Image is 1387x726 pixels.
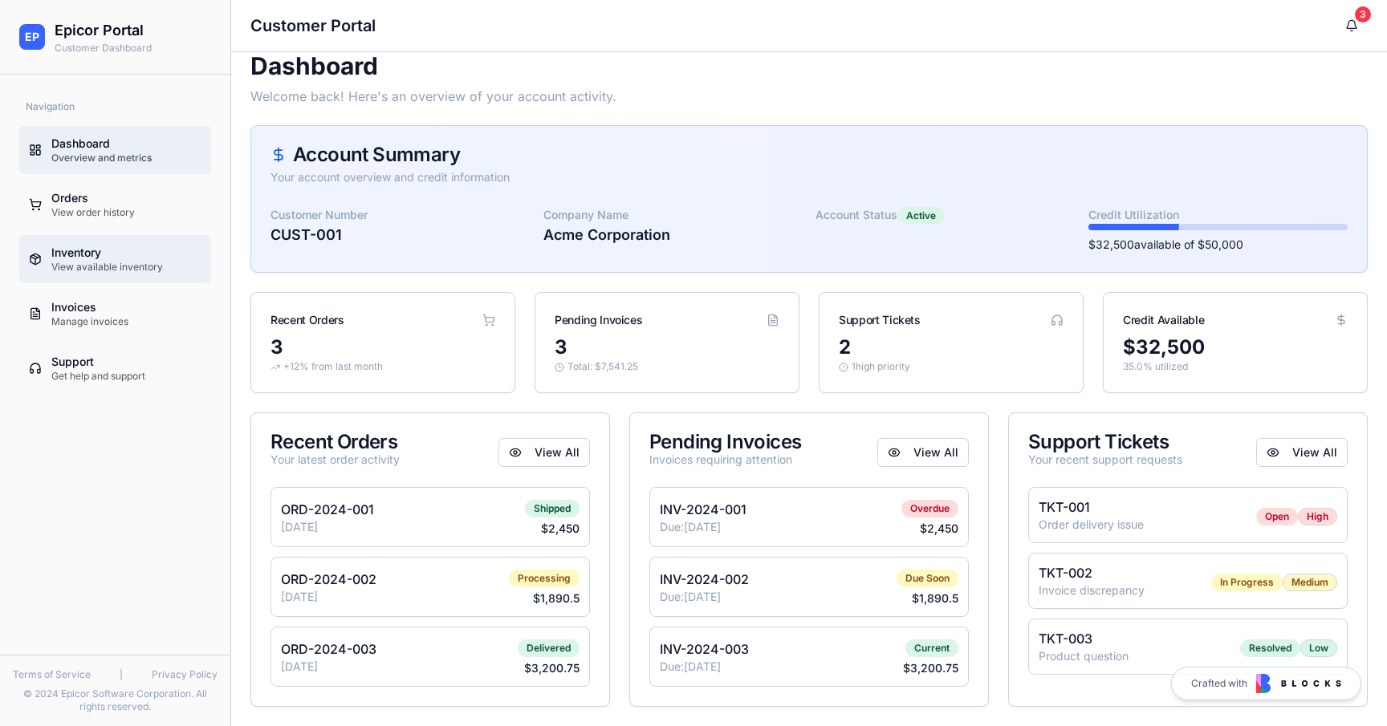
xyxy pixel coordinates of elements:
p: TKT-003 [1039,629,1240,648]
div: Manage invoices [51,315,201,328]
p: CUST-001 [270,224,531,246]
div: Recent Orders [270,312,344,328]
a: Privacy Policy [152,668,218,681]
div: 2 [839,335,1064,360]
p: +12% from last month [270,360,495,373]
div: Invoices [51,299,201,315]
p: [DATE] [281,589,376,605]
p: $ 1,890.5 [509,590,580,606]
div: Overdue [901,500,958,517]
p: $ 2,450 [901,521,958,537]
p: [DATE] [281,519,374,535]
a: InventoryView available inventory [19,235,211,283]
div: Processing [509,570,580,587]
button: 3 [1336,10,1368,42]
div: Pending Invoices [555,312,642,328]
div: In Progress [1211,574,1283,591]
a: InvoicesManage invoices [19,290,211,338]
div: 3 [1355,6,1371,22]
label: Customer Number [270,208,368,221]
div: View order history [51,206,201,219]
img: Blocks [1256,674,1341,693]
p: Welcome back! Here's an overview of your account activity. [250,87,1368,106]
div: Shipped [525,500,580,517]
div: Get help and support [51,370,201,383]
p: Invoice discrepancy [1039,582,1211,598]
div: $ 32,500 [1123,335,1348,360]
div: Open [1256,508,1298,525]
div: Overview and metrics [51,152,201,164]
div: Low [1300,639,1337,657]
p: $ 2,450 [525,521,580,537]
a: OrdersView order history [19,180,211,229]
div: Credit Available [1123,312,1204,328]
div: Recent Orders [270,432,400,452]
label: Company Name [543,208,628,221]
div: Your recent support requests [1028,452,1182,468]
div: Account Summary [270,145,1348,164]
div: Dashboard [51,136,201,152]
div: Support Tickets [839,312,921,328]
p: INV-2024-001 [660,500,746,519]
a: DashboardOverview and metrics [19,126,211,174]
h2: Epicor Portal [55,19,152,42]
div: Inventory [51,245,201,261]
div: Current [905,639,958,657]
div: Support Tickets [1028,432,1182,452]
div: © 2024 Epicor Software Corporation. All rights reserved. [13,687,218,713]
p: ORD-2024-003 [281,639,376,659]
div: Active [897,207,945,225]
a: View All [877,438,969,467]
p: Order delivery issue [1039,517,1256,533]
p: INV-2024-002 [660,570,749,589]
p: ORD-2024-002 [281,570,376,589]
div: View available inventory [51,261,201,274]
label: Account Status [816,208,897,221]
div: Due Soon [897,570,958,587]
a: View All [498,438,590,467]
div: Delivered [518,639,580,657]
div: Resolved [1240,639,1300,657]
p: Due: [DATE] [660,659,749,675]
span: Crafted with [1191,677,1247,690]
a: View All [1256,438,1348,467]
p: $ 1,890.5 [897,590,958,606]
h1: Customer Portal [250,14,376,37]
p: $ 3,200.75 [903,660,958,676]
a: Crafted with [1171,667,1361,700]
p: Total: $ 7,541.25 [555,360,779,373]
h1: Dashboard [250,51,1368,80]
p: $ 3,200.75 [518,660,580,676]
p: 35.0 % utilized [1123,360,1348,373]
div: Your account overview and credit information [270,169,1348,185]
p: Product question [1039,648,1240,664]
label: Credit Utilization [1088,208,1179,221]
a: SupportGet help and support [19,344,211,392]
div: Navigation [19,94,211,120]
p: TKT-001 [1039,497,1256,517]
span: | [120,668,123,681]
div: 3 [555,335,779,360]
div: Support [51,354,201,370]
div: 3 [270,335,495,360]
div: Your latest order activity [270,452,400,468]
p: INV-2024-003 [660,639,749,659]
p: Due: [DATE] [660,589,749,605]
p: ORD-2024-001 [281,500,374,519]
div: Orders [51,190,201,206]
div: Invoices requiring attention [649,452,801,468]
div: High [1298,508,1337,525]
p: 1 high priority [839,360,1064,373]
p: Due: [DATE] [660,519,746,535]
p: Acme Corporation [543,224,803,246]
span: EP [25,29,39,45]
div: Pending Invoices [649,432,801,452]
div: Medium [1283,574,1337,591]
p: [DATE] [281,659,376,675]
a: Terms of Service [13,668,91,681]
p: TKT-002 [1039,563,1211,582]
p: Customer Dashboard [55,42,152,55]
p: $ 32,500 available of $ 50,000 [1088,237,1348,253]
